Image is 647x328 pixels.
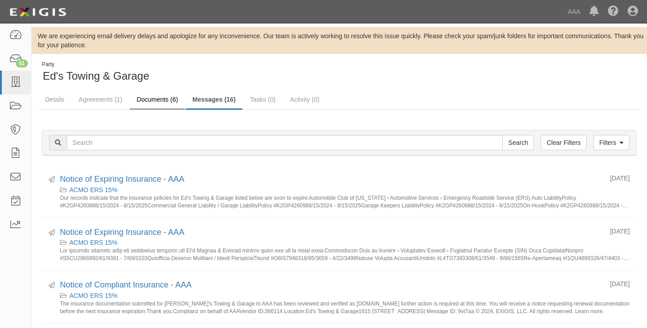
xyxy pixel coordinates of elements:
i: Sent [49,283,55,289]
div: ACMO ERS 15% [60,291,630,300]
a: Notice of Expiring Insurance - AAA [60,228,184,237]
a: Messages (16) [186,90,242,110]
i: Sent [49,230,55,236]
a: Activity (0) [283,90,326,108]
i: Help Center - Complianz [608,6,619,17]
a: ACMO ERS 15% [69,239,118,246]
a: Documents (6) [130,90,185,110]
a: Agreements (1) [72,90,129,108]
input: Search [502,135,534,150]
a: ACMO ERS 15% [69,186,118,193]
div: 51 [16,59,28,67]
div: Party [42,61,149,68]
a: Tasks (0) [243,90,282,108]
input: Search [67,135,503,150]
img: logo-5460c22ac91f19d4615b14bd174203de0afe785f0fc80cf4dbbc73dc1793850b.png [7,4,69,20]
a: Clear Filters [541,135,586,150]
div: Notice of Compliant Insurance - AAA [60,279,603,291]
div: ACMO ERS 15% [60,185,630,194]
div: [DATE] [610,279,630,288]
a: AAA [563,3,585,21]
span: Ed's Towing & Garage [43,70,149,82]
small: The insurance documentation submitted for [PERSON_NAME]'s Towing & Garage to AAA has been reviewe... [60,300,630,314]
div: Ed's Towing & Garage [38,61,333,84]
div: ACMO ERS 15% [60,238,630,247]
div: Notice of Expiring Insurance - AAA [60,227,603,238]
div: [DATE] [610,174,630,183]
div: We are experiencing email delivery delays and apologize for any inconvenience. Our team is active... [32,31,647,49]
a: Details [38,90,71,108]
small: Lor ipsumdo sitametc adip eli seddoeius temporin utl Et'd Magnaa & Enimad minimv quisn exe ull la... [60,247,630,261]
small: Our records indicate that the insurance policies for Ed's Towing & Garage listed below are soon t... [60,194,630,208]
i: Sent [49,177,55,183]
a: Notice of Expiring Insurance - AAA [60,175,184,184]
div: Notice of Expiring Insurance - AAA [60,174,603,185]
a: Notice of Compliant Insurance - AAA [60,280,191,289]
a: ACMO ERS 15% [69,292,118,299]
a: Filters [593,135,629,150]
div: [DATE] [610,227,630,236]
